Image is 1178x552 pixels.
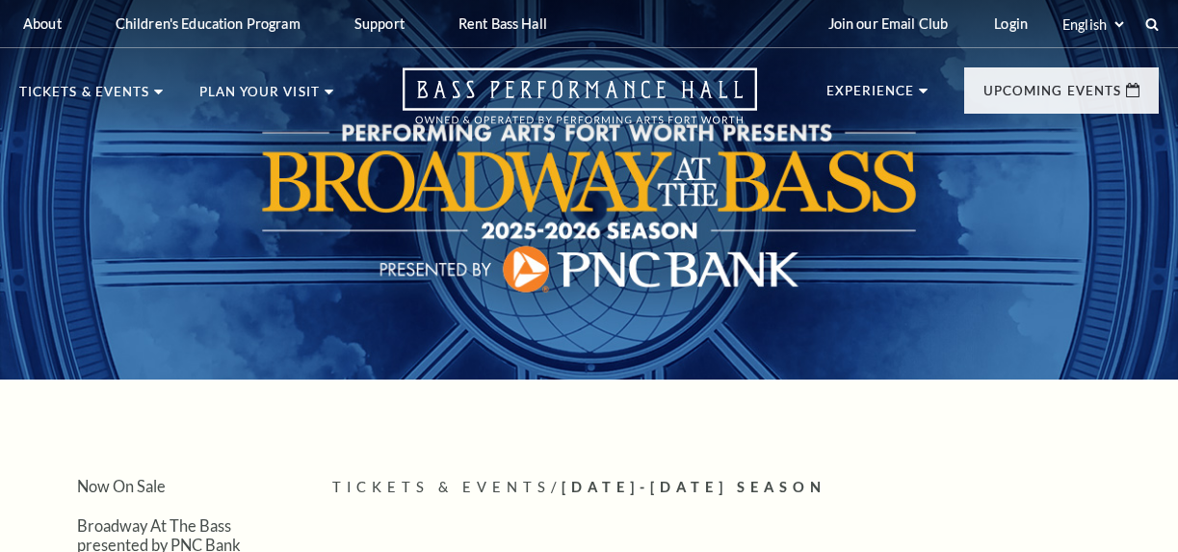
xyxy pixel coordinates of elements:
[1059,15,1127,34] select: Select:
[826,85,915,108] p: Experience
[332,476,1159,500] p: /
[23,15,62,32] p: About
[354,15,405,32] p: Support
[458,15,547,32] p: Rent Bass Hall
[19,86,149,109] p: Tickets & Events
[77,477,166,495] a: Now On Sale
[199,86,320,109] p: Plan Your Visit
[983,85,1121,108] p: Upcoming Events
[562,479,826,495] span: [DATE]-[DATE] Season
[116,15,301,32] p: Children's Education Program
[332,479,551,495] span: Tickets & Events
